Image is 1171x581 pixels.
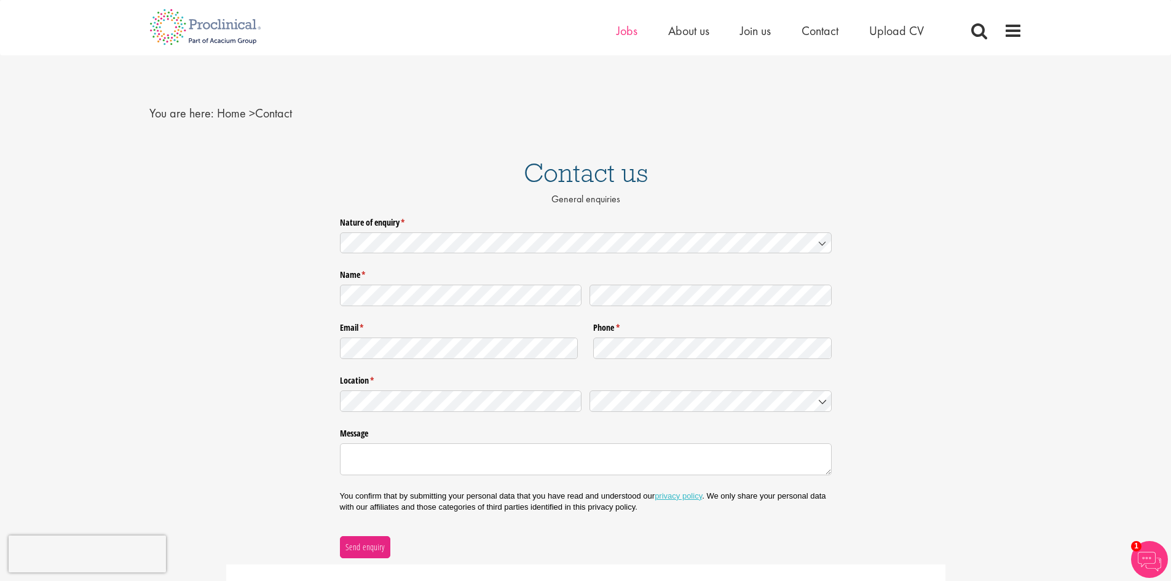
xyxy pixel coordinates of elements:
[9,536,166,572] iframe: reCAPTCHA
[869,23,924,39] a: Upload CV
[340,390,582,412] input: State / Province / Region
[217,105,246,121] a: breadcrumb link to Home
[340,212,832,228] label: Nature of enquiry
[1131,541,1141,551] span: 1
[340,265,832,281] legend: Name
[668,23,709,39] a: About us
[340,491,832,513] p: You confirm that by submitting your personal data that you have read and understood our . We only...
[740,23,771,39] a: Join us
[617,23,637,39] a: Jobs
[249,105,255,121] span: >
[340,285,582,306] input: First
[340,318,578,334] label: Email
[1131,541,1168,578] img: Chatbot
[593,318,832,334] label: Phone
[340,536,390,558] button: Send enquiry
[589,390,832,412] input: Country
[345,540,385,554] span: Send enquiry
[802,23,838,39] a: Contact
[655,491,702,500] a: privacy policy
[149,105,214,121] span: You are here:
[217,105,292,121] span: Contact
[340,371,832,387] legend: Location
[340,424,832,440] label: Message
[589,285,832,306] input: Last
